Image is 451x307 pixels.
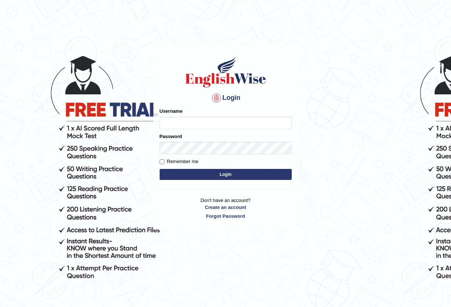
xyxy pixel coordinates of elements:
label: Password [160,133,182,140]
a: Create an account [160,204,292,211]
p: Don't have an account? [160,197,292,220]
input: Remember me [160,159,164,164]
button: Login [160,169,292,180]
img: Logo of English Wise sign in for intelligent practice with AI [184,55,268,89]
a: Forgot Password [160,213,292,220]
h4: Login [160,92,292,104]
label: Username [160,108,183,115]
label: Remember me [160,158,199,165]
